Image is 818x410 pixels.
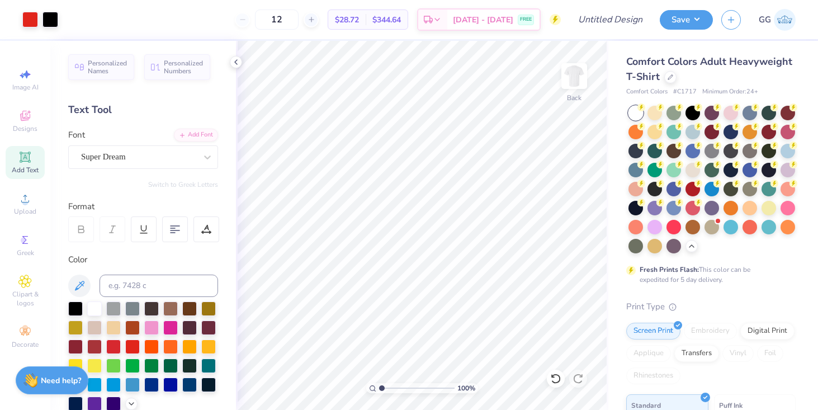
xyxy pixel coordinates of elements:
div: Back [567,93,581,103]
div: Transfers [674,345,719,362]
span: [DATE] - [DATE] [453,14,513,26]
span: Decorate [12,340,39,349]
input: – – [255,10,299,30]
span: Comfort Colors [626,87,668,97]
span: 100 % [457,383,475,393]
img: Back [563,65,585,87]
div: Format [68,200,219,213]
span: Personalized Numbers [164,59,204,75]
span: GG [759,13,771,26]
span: Minimum Order: 24 + [702,87,758,97]
div: Print Type [626,300,796,313]
span: Designs [13,124,37,133]
span: Clipart & logos [6,290,45,308]
div: This color can be expedited for 5 day delivery. [640,265,777,285]
span: Greek [17,248,34,257]
span: $28.72 [335,14,359,26]
span: Add Text [12,166,39,175]
img: Gus Garza [774,9,796,31]
span: Comfort Colors Adult Heavyweight T-Shirt [626,55,792,83]
input: Untitled Design [569,8,651,31]
div: Rhinestones [626,367,680,384]
span: # C1717 [673,87,697,97]
label: Font [68,129,85,142]
div: Foil [757,345,783,362]
button: Save [660,10,713,30]
div: Vinyl [722,345,754,362]
strong: Need help? [41,375,81,386]
a: GG [759,9,796,31]
div: Embroidery [684,323,737,340]
div: Text Tool [68,102,218,117]
span: $344.64 [372,14,401,26]
span: FREE [520,16,532,23]
button: Switch to Greek Letters [148,180,218,189]
span: Upload [14,207,36,216]
input: e.g. 7428 c [100,275,218,297]
div: Color [68,253,218,266]
div: Digital Print [740,323,795,340]
div: Screen Print [626,323,680,340]
div: Add Font [174,129,218,142]
span: Image AI [12,83,39,92]
strong: Fresh Prints Flash: [640,265,699,274]
div: Applique [626,345,671,362]
span: Personalized Names [88,59,127,75]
